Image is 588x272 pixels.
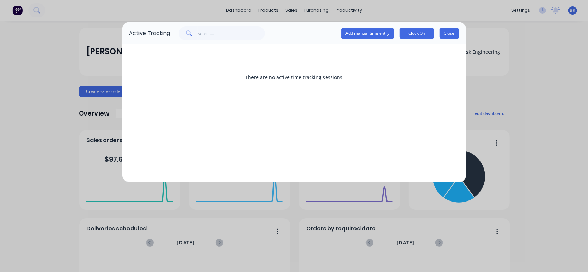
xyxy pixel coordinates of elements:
button: Add manual time entry [341,28,394,39]
button: Close [440,28,459,39]
button: Clock On [400,28,434,39]
div: There are no active time tracking sessions [129,51,459,103]
input: Search... [198,26,265,40]
div: Active Tracking [129,29,171,37]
